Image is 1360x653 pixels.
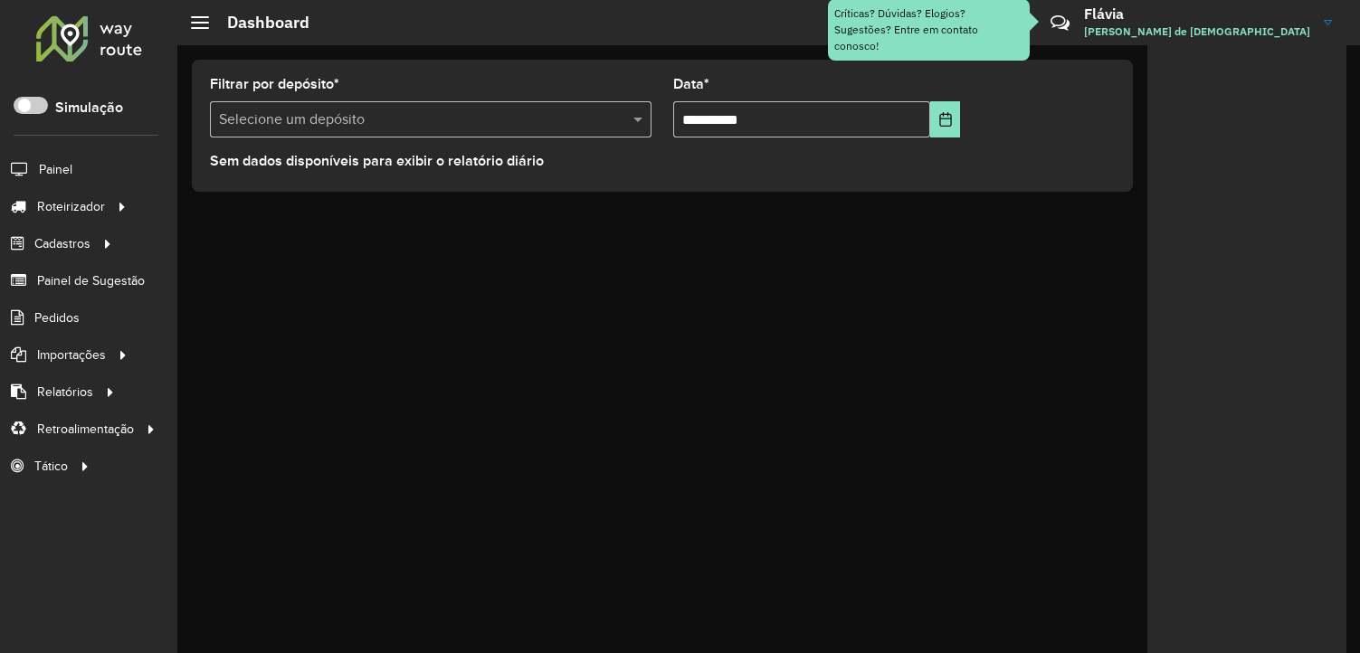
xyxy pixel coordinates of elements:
[37,197,105,216] span: Roteirizador
[34,308,80,327] span: Pedidos
[34,234,90,253] span: Cadastros
[39,160,72,179] span: Painel
[210,150,544,172] label: Sem dados disponíveis para exibir o relatório diário
[1084,5,1310,23] h3: Flávia
[37,420,134,439] span: Retroalimentação
[673,73,709,95] label: Data
[55,97,123,118] label: Simulação
[37,271,145,290] span: Painel de Sugestão
[37,383,93,402] span: Relatórios
[210,73,339,95] label: Filtrar por depósito
[930,101,960,137] button: Choose Date
[34,457,68,476] span: Tático
[1041,4,1079,43] a: Contato Rápido
[1084,24,1310,40] span: [PERSON_NAME] de [DEMOGRAPHIC_DATA]
[37,345,106,364] span: Importações
[209,13,309,33] h2: Dashboard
